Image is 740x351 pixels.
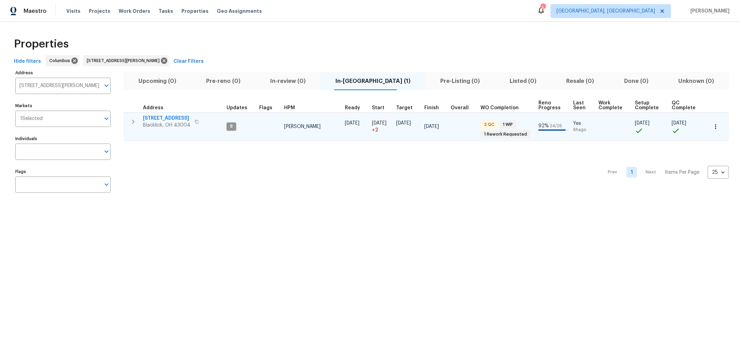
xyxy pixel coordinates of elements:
span: 24 / 26 [550,124,562,128]
a: Goto page 1 [627,167,637,178]
span: + 2 [372,127,378,134]
button: Hide filters [11,55,44,68]
span: Updates [227,105,247,110]
span: Visits [66,8,80,15]
span: Start [372,105,384,110]
div: [STREET_ADDRESS][PERSON_NAME] [83,55,169,66]
label: Address [15,71,111,75]
span: Ready [345,105,360,110]
td: Project started 2 days late [369,112,393,141]
span: Work Orders [119,8,150,15]
span: Work Complete [598,101,623,110]
span: Tasks [159,9,173,14]
span: 1 Selected [20,116,43,122]
span: Flags [259,105,272,110]
span: Hide filters [14,57,41,66]
span: Last Seen [573,101,587,110]
span: [DATE] [345,121,359,126]
span: Projects [89,8,110,15]
span: Blacklick, OH 43004 [143,122,190,129]
span: [DATE] [372,121,386,126]
span: In-[GEOGRAPHIC_DATA] (1) [325,76,421,86]
span: Finish [424,105,439,110]
button: Open [102,114,111,123]
span: Resale (0) [556,76,605,86]
span: [PERSON_NAME] [688,8,730,15]
div: Target renovation project end date [396,105,419,110]
span: Geo Assignments [217,8,262,15]
span: Listed (0) [499,76,547,86]
span: Pre-Listing (0) [429,76,491,86]
span: Properties [14,41,69,48]
span: Reno Progress [538,101,562,110]
span: Address [143,105,163,110]
span: Properties [181,8,209,15]
span: [DATE] [672,121,686,126]
button: Open [102,81,111,91]
div: 25 [708,163,729,181]
span: QC Complete [672,101,696,110]
span: Target [396,105,412,110]
button: Clear Filters [171,55,206,68]
span: Upcoming (0) [128,76,187,86]
p: Items Per Page [665,169,699,176]
label: Markets [15,104,111,108]
span: [STREET_ADDRESS][PERSON_NAME] [87,57,162,64]
span: 8 [227,123,236,129]
div: Actual renovation start date [372,105,391,110]
span: [DATE] [396,121,411,126]
nav: Pagination Navigation [602,145,729,199]
span: [PERSON_NAME] [284,124,321,129]
span: Setup Complete [635,101,660,110]
label: Flags [15,170,111,174]
span: Clear Filters [173,57,204,66]
span: Columbus [49,57,73,64]
span: Yes [573,120,593,127]
span: In-review (0) [260,76,316,86]
span: Pre-reno (0) [195,76,251,86]
div: Projected renovation finish date [424,105,445,110]
span: 2 QC [481,122,497,128]
label: Individuals [15,137,111,141]
span: 92 % [538,123,549,128]
span: [DATE] [424,124,439,129]
button: Open [102,180,111,189]
span: 1 WIP [500,122,516,128]
span: Done (0) [613,76,659,86]
div: 5 [541,4,545,11]
span: 1 Rework Requested [481,131,530,137]
span: [DATE] [635,121,649,126]
span: Unknown (0) [667,76,725,86]
div: Earliest renovation start date (first business day after COE or Checkout) [345,105,366,110]
span: [GEOGRAPHIC_DATA], [GEOGRAPHIC_DATA] [556,8,655,15]
div: Columbus [46,55,79,66]
span: WO Completion [480,105,519,110]
span: HPM [284,105,295,110]
span: Maestro [24,8,46,15]
span: 6h ago [573,127,593,133]
button: Open [102,147,111,156]
span: Overall [451,105,469,110]
div: Days past target finish date [451,105,475,110]
span: [STREET_ADDRESS] [143,115,190,122]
